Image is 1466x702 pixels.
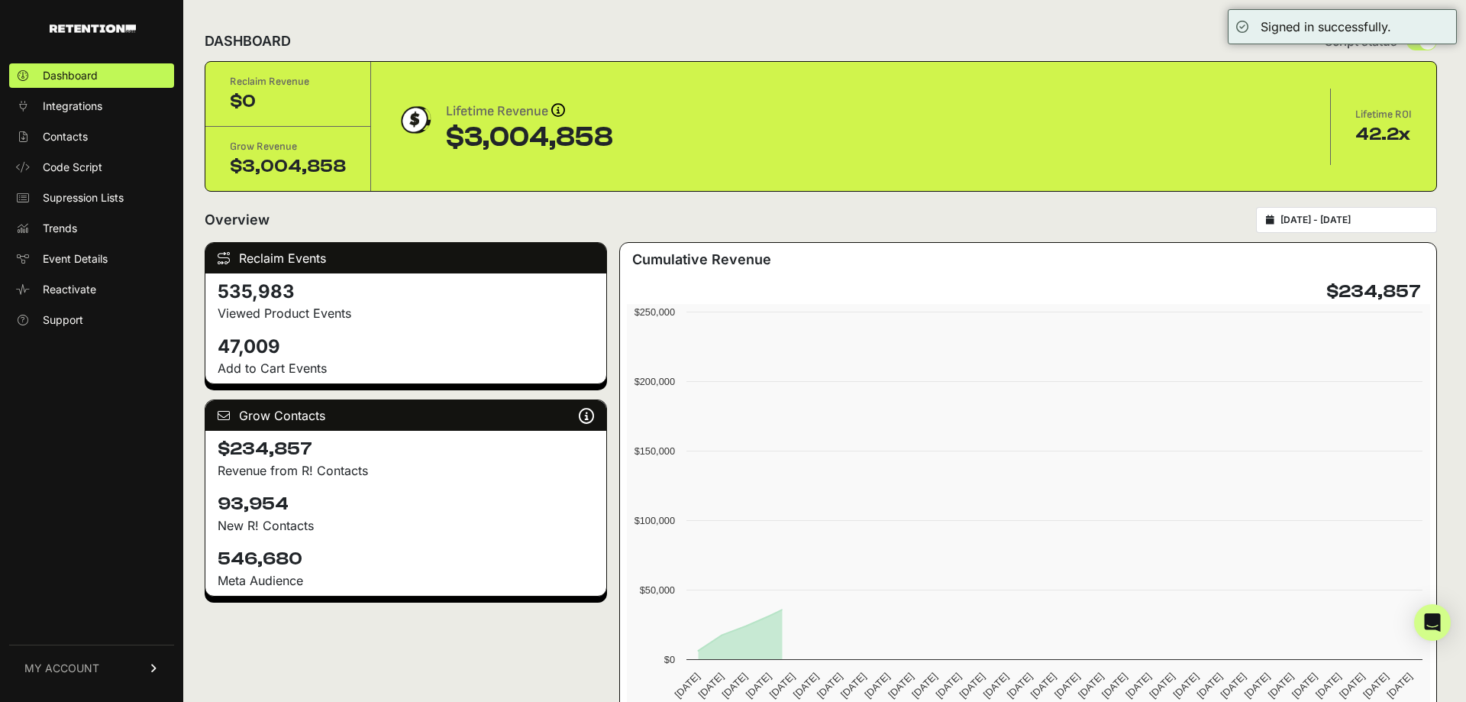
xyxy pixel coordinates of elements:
text: [DATE] [1337,671,1367,700]
p: New R! Contacts [218,516,594,535]
text: [DATE] [696,671,725,700]
text: [DATE] [886,671,915,700]
a: Dashboard [9,63,174,88]
div: Reclaim Events [205,243,606,273]
text: [DATE] [1076,671,1106,700]
a: Event Details [9,247,174,271]
a: Support [9,308,174,332]
a: Reactivate [9,277,174,302]
text: [DATE] [1147,671,1177,700]
div: Grow Contacts [205,400,606,431]
text: $250,000 [635,306,675,318]
span: Code Script [43,160,102,175]
span: Event Details [43,251,108,267]
div: $0 [230,89,346,114]
a: MY ACCOUNT [9,645,174,691]
text: $0 [664,654,675,665]
text: [DATE] [791,671,821,700]
text: [DATE] [1195,671,1225,700]
text: [DATE] [720,671,750,700]
text: [DATE] [767,671,797,700]
text: [DATE] [1290,671,1319,700]
text: [DATE] [1028,671,1058,700]
div: Lifetime Revenue [446,101,613,122]
h4: 47,009 [218,335,594,359]
a: Code Script [9,155,174,180]
h4: $234,857 [218,437,594,461]
h4: 546,680 [218,547,594,571]
div: $3,004,858 [230,154,346,179]
span: Support [43,312,83,328]
span: Supression Lists [43,190,124,205]
text: [DATE] [909,671,939,700]
p: Viewed Product Events [218,304,594,322]
span: Trends [43,221,77,236]
p: Add to Cart Events [218,359,594,377]
text: [DATE] [1313,671,1343,700]
text: $100,000 [635,515,675,526]
text: $50,000 [640,584,675,596]
span: Reactivate [43,282,96,297]
text: [DATE] [1099,671,1129,700]
h4: 535,983 [218,280,594,304]
text: $200,000 [635,376,675,387]
img: Retention.com [50,24,136,33]
a: Supression Lists [9,186,174,210]
text: [DATE] [933,671,963,700]
text: [DATE] [815,671,844,700]
h2: DASHBOARD [205,31,291,52]
div: Open Intercom Messenger [1414,604,1451,641]
text: [DATE] [957,671,987,700]
h4: 93,954 [218,492,594,516]
span: Integrations [43,99,102,114]
a: Integrations [9,94,174,118]
span: Dashboard [43,68,98,83]
text: [DATE] [1171,671,1200,700]
text: [DATE] [981,671,1011,700]
text: [DATE] [1384,671,1414,700]
div: Lifetime ROI [1355,107,1412,122]
div: Signed in successfully. [1261,18,1391,36]
text: [DATE] [672,671,702,700]
text: [DATE] [838,671,868,700]
span: MY ACCOUNT [24,661,99,676]
img: dollar-coin-05c43ed7efb7bc0c12610022525b4bbbb207c7efeef5aecc26f025e68dcafac9.png [396,101,434,139]
h3: Cumulative Revenue [632,249,771,270]
text: [DATE] [1361,671,1390,700]
text: [DATE] [1005,671,1035,700]
a: Contacts [9,125,174,149]
div: Reclaim Revenue [230,74,346,89]
text: [DATE] [1219,671,1248,700]
div: 42.2x [1355,122,1412,147]
p: Revenue from R! Contacts [218,461,594,480]
div: Grow Revenue [230,139,346,154]
span: Contacts [43,129,88,144]
text: [DATE] [862,671,892,700]
text: [DATE] [1123,671,1153,700]
div: Meta Audience [218,571,594,590]
text: [DATE] [1266,671,1296,700]
h2: Overview [205,209,270,231]
div: $3,004,858 [446,122,613,153]
text: [DATE] [1052,671,1082,700]
text: [DATE] [1242,671,1272,700]
h4: $234,857 [1326,280,1421,304]
text: $150,000 [635,445,675,457]
a: Trends [9,216,174,241]
text: [DATE] [744,671,773,700]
